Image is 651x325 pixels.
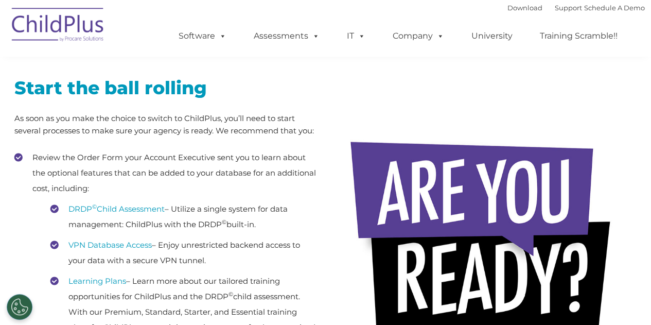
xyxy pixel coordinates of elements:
[507,4,645,12] font: |
[600,276,651,325] iframe: Chat Widget
[228,290,233,298] sup: ©
[337,26,376,46] a: IT
[68,204,165,214] a: DRDP©Child Assessment
[584,4,645,12] a: Schedule A Demo
[14,76,318,99] h2: Start the ball rolling
[382,26,454,46] a: Company
[50,237,318,268] li: – Enjoy unrestricted backend access to your data with a secure VPN tunnel.
[507,4,542,12] a: Download
[92,203,97,210] sup: ©
[243,26,330,46] a: Assessments
[7,294,32,320] button: Cookies Settings
[68,240,152,250] a: VPN Database Access
[14,112,318,137] p: As soon as you make the choice to switch to ChildPlus, you’ll need to start several processes to ...
[68,276,126,286] a: Learning Plans
[7,1,110,52] img: ChildPlus by Procare Solutions
[461,26,523,46] a: University
[530,26,628,46] a: Training Scramble!!
[168,26,237,46] a: Software
[50,201,318,232] li: – Utilize a single system for data management: ChildPlus with the DRDP built-in.
[555,4,582,12] a: Support
[222,218,226,226] sup: ©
